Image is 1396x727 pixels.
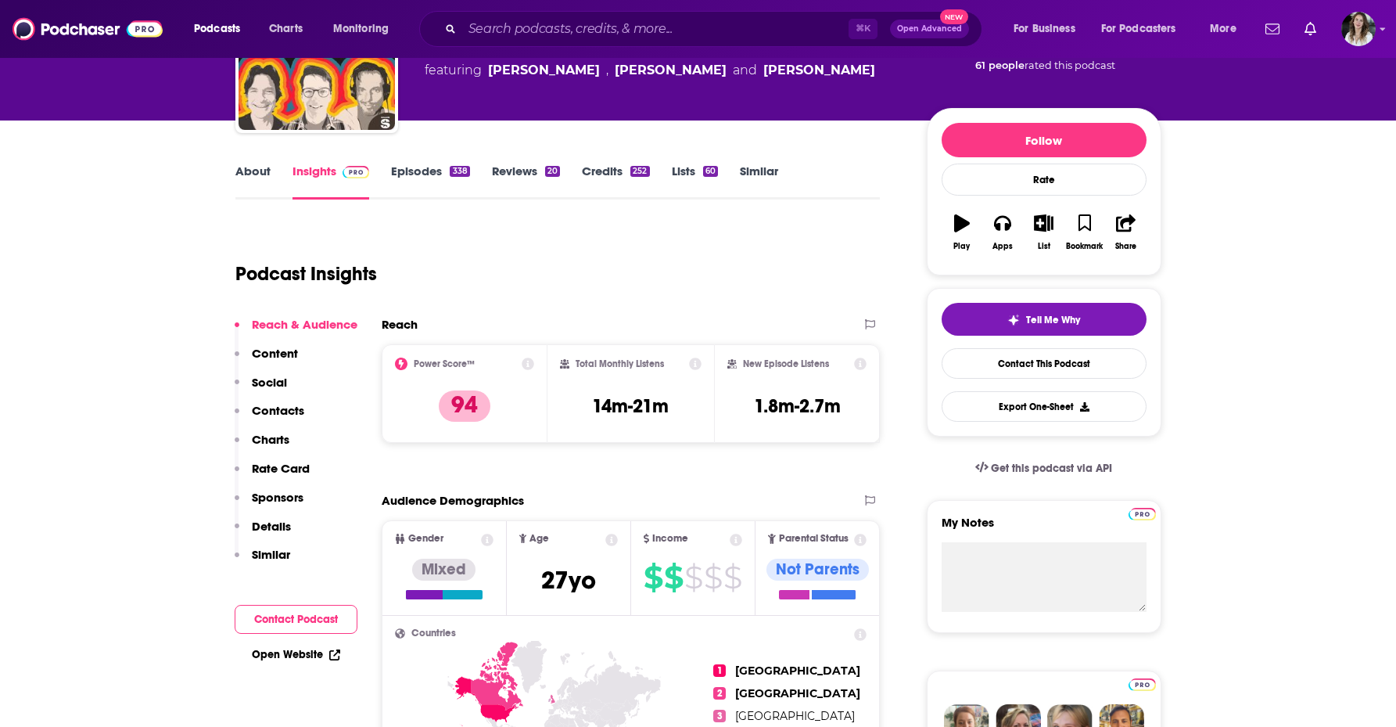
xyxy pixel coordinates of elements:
[1101,18,1176,40] span: For Podcasters
[1210,18,1236,40] span: More
[704,565,722,590] span: $
[1007,314,1020,326] img: tell me why sparkle
[1064,204,1105,261] button: Bookmark
[425,42,875,80] div: A weekly podcast
[735,664,860,678] span: [GEOGRAPHIC_DATA]
[992,242,1013,251] div: Apps
[991,462,1112,475] span: Get this podcast via API
[252,432,289,447] p: Charts
[942,164,1147,196] div: Rate
[982,204,1023,261] button: Apps
[252,490,303,505] p: Sponsors
[322,16,409,41] button: open menu
[582,164,649,200] a: Credits252
[740,164,778,200] a: Similar
[235,519,291,548] button: Details
[1014,18,1075,40] span: For Business
[1003,16,1095,41] button: open menu
[1105,204,1146,261] button: Share
[411,628,456,639] span: Countries
[1066,242,1103,251] div: Bookmark
[235,605,357,634] button: Contact Podcast
[703,166,718,177] div: 60
[766,559,869,581] div: Not Parents
[672,164,718,200] a: Lists60
[450,166,469,177] div: 338
[713,710,726,722] span: 3
[382,317,418,332] h2: Reach
[1259,16,1286,42] a: Show notifications dropdown
[541,565,596,596] span: 27 yo
[1129,676,1156,691] a: Pro website
[975,59,1025,71] span: 61 people
[545,166,560,177] div: 20
[713,687,726,700] span: 2
[1129,508,1156,520] img: Podchaser Pro
[252,403,304,418] p: Contacts
[644,565,662,590] span: $
[897,25,962,33] span: Open Advanced
[235,262,377,286] h1: Podcast Insights
[462,16,849,41] input: Search podcasts, credits, & more...
[492,164,560,200] a: Reviews20
[1341,12,1376,46] button: Show profile menu
[743,358,829,369] h2: New Episode Listens
[652,534,688,544] span: Income
[252,317,357,332] p: Reach & Audience
[735,709,855,723] span: [GEOGRAPHIC_DATA]
[252,547,290,562] p: Similar
[252,519,291,534] p: Details
[235,317,357,346] button: Reach & Audience
[1341,12,1376,46] span: Logged in as mavi
[235,547,290,576] button: Similar
[942,204,982,261] button: Play
[963,449,1125,488] a: Get this podcast via API
[414,358,475,369] h2: Power Score™
[1026,314,1080,326] span: Tell Me Why
[425,61,875,80] span: featuring
[754,394,841,418] h3: 1.8m-2.7m
[849,19,877,39] span: ⌘ K
[723,565,741,590] span: $
[252,461,310,476] p: Rate Card
[684,565,702,590] span: $
[1025,59,1115,71] span: rated this podcast
[1091,16,1199,41] button: open menu
[235,403,304,432] button: Contacts
[606,61,608,80] span: ,
[763,61,875,80] a: Will Arnett
[235,164,271,200] a: About
[1129,506,1156,520] a: Pro website
[942,391,1147,422] button: Export One-Sheet
[942,303,1147,336] button: tell me why sparkleTell Me Why
[488,61,600,80] a: Sean Hayes
[13,14,163,44] img: Podchaser - Follow, Share and Rate Podcasts
[439,390,490,422] p: 94
[252,346,298,361] p: Content
[235,346,298,375] button: Content
[733,61,757,80] span: and
[391,164,469,200] a: Episodes338
[235,375,287,404] button: Social
[576,358,664,369] h2: Total Monthly Listens
[252,648,340,661] a: Open Website
[183,16,260,41] button: open menu
[735,686,860,700] span: [GEOGRAPHIC_DATA]
[592,394,669,418] h3: 14m-21m
[890,20,969,38] button: Open AdvancedNew
[259,16,312,41] a: Charts
[252,375,287,390] p: Social
[1023,204,1064,261] button: List
[333,18,389,40] span: Monitoring
[1341,12,1376,46] img: User Profile
[235,461,310,490] button: Rate Card
[664,565,683,590] span: $
[235,432,289,461] button: Charts
[382,493,524,508] h2: Audience Demographics
[408,534,443,544] span: Gender
[1115,242,1136,251] div: Share
[529,534,549,544] span: Age
[292,164,370,200] a: InsightsPodchaser Pro
[630,166,649,177] div: 252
